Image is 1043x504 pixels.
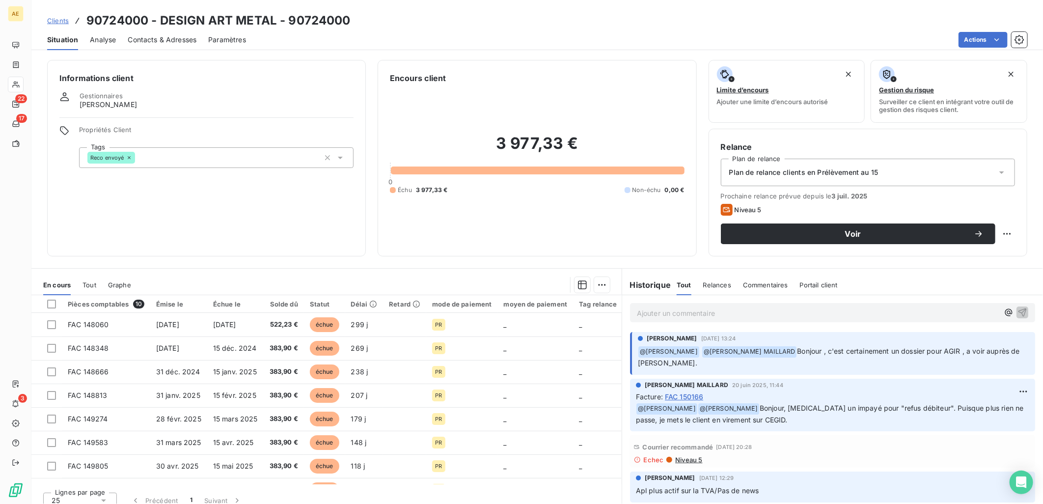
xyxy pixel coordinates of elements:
[390,134,684,163] h2: 3 977,33 €
[721,141,1015,153] h6: Relance
[435,440,442,446] span: PR
[504,415,507,423] span: _
[351,367,368,376] span: 238 j
[643,443,714,451] span: Courrier recommandé
[156,391,200,399] span: 31 janv. 2025
[156,462,199,470] span: 30 avr. 2025
[579,344,582,352] span: _
[879,86,934,94] span: Gestion du risque
[8,116,23,132] a: 17
[709,60,865,123] button: Limite d’encoursAjouter une limite d’encours autorisé
[213,367,257,376] span: 15 janv. 2025
[735,206,762,214] span: Niveau 5
[677,281,691,289] span: Tout
[213,320,236,329] span: [DATE]
[636,404,1026,424] span: Bonjour, [MEDICAL_DATA] un impayé pour "refus débiteur". Puisque plus rien ne passe, je mets le c...
[213,344,257,352] span: 15 déc. 2024
[128,35,196,45] span: Contacts & Adresses
[80,92,123,100] span: Gestionnaires
[638,347,1022,367] span: Bonjour , c'est certainement un dossier pour AGIR , a voir auprès de [PERSON_NAME].
[435,416,442,422] span: PR
[16,114,27,123] span: 17
[156,415,201,423] span: 28 févr. 2025
[43,281,71,289] span: En cours
[703,281,731,289] span: Relances
[388,178,392,186] span: 0
[351,344,368,352] span: 269 j
[310,300,339,308] div: Statut
[15,94,27,103] span: 22
[270,438,298,448] span: 383,90 €
[68,320,109,329] span: FAC 148060
[721,192,1015,200] span: Prochaine relance prévue depuis le
[645,474,695,482] span: [PERSON_NAME]
[665,186,685,195] span: 0,00 €
[504,300,568,308] div: moyen de paiement
[665,392,704,402] span: FAC 150166
[504,391,507,399] span: _
[351,320,368,329] span: 299 j
[90,155,124,161] span: Reco envoyé
[310,412,339,426] span: échue
[135,153,143,162] input: Ajouter une valeur
[68,415,108,423] span: FAC 149274
[208,35,246,45] span: Paramètres
[504,462,507,470] span: _
[47,17,69,25] span: Clients
[59,72,354,84] h6: Informations client
[47,16,69,26] a: Clients
[636,392,663,402] span: Facture :
[636,486,759,495] span: Apl plus actif sur la TVA/Pas de news
[270,367,298,377] span: 383,90 €
[701,336,736,341] span: [DATE] 13:24
[351,391,368,399] span: 207 j
[156,320,179,329] span: [DATE]
[156,367,200,376] span: 31 déc. 2024
[213,391,256,399] span: 15 févr. 2025
[351,415,366,423] span: 179 j
[717,86,769,94] span: Limite d’encours
[310,341,339,356] span: échue
[270,343,298,353] span: 383,90 €
[8,482,24,498] img: Logo LeanPay
[68,462,109,470] span: FAC 149805
[717,98,828,106] span: Ajouter une limite d’encours autorisé
[733,230,974,238] span: Voir
[504,344,507,352] span: _
[579,367,582,376] span: _
[90,35,116,45] span: Analyse
[80,100,137,110] span: [PERSON_NAME]
[310,482,339,497] span: échue
[213,438,254,447] span: 15 avr. 2025
[579,462,582,470] span: _
[871,60,1027,123] button: Gestion du risqueSurveiller ce client en intégrant votre outil de gestion des risques client.
[645,381,728,390] span: [PERSON_NAME] MAILLARD
[647,334,697,343] span: [PERSON_NAME]
[86,12,351,29] h3: 90724000 - DESIGN ART METAL - 90724000
[636,403,697,415] span: @ [PERSON_NAME]
[270,300,298,308] div: Solde dû
[270,391,298,400] span: 383,90 €
[156,344,179,352] span: [DATE]
[68,344,109,352] span: FAC 148348
[68,438,109,447] span: FAC 149583
[82,281,96,289] span: Tout
[270,320,298,330] span: 522,23 €
[213,300,258,308] div: Échue le
[504,438,507,447] span: _
[435,463,442,469] span: PR
[800,281,838,289] span: Portail client
[133,300,144,308] span: 10
[702,346,796,358] span: @ [PERSON_NAME] MAILLARD
[351,462,365,470] span: 118 j
[832,192,868,200] span: 3 juil. 2025
[432,300,492,308] div: mode de paiement
[398,186,412,195] span: Échu
[504,367,507,376] span: _
[79,126,354,140] span: Propriétés Client
[351,438,367,447] span: 148 j
[416,186,448,195] span: 3 977,33 €
[156,438,201,447] span: 31 mars 2025
[68,300,144,308] div: Pièces comptables
[674,456,702,464] span: Niveau 5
